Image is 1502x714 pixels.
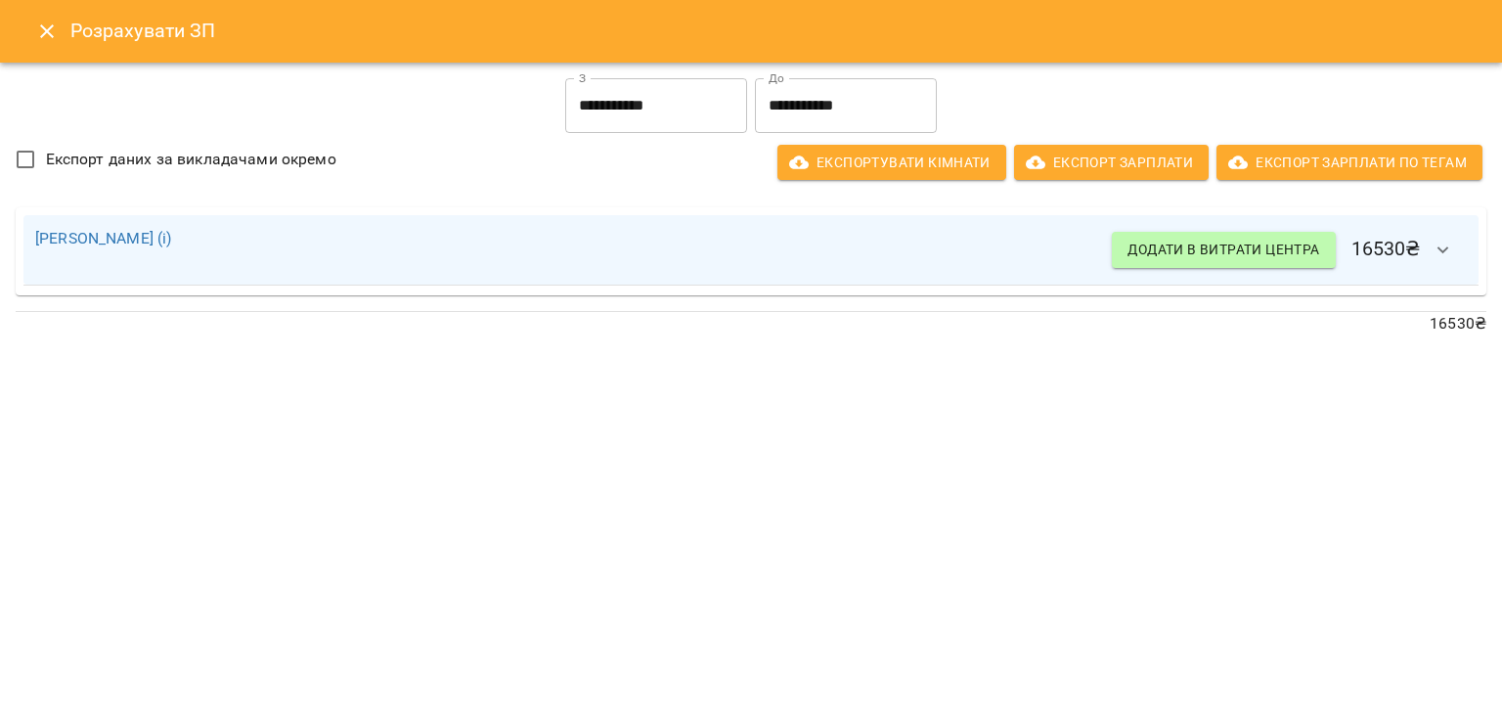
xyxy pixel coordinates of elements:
[1216,145,1482,180] button: Експорт Зарплати по тегам
[777,145,1006,180] button: Експортувати кімнати
[16,312,1486,335] p: 16530 ₴
[793,151,991,174] span: Експортувати кімнати
[1014,145,1209,180] button: Експорт Зарплати
[1232,151,1467,174] span: Експорт Зарплати по тегам
[46,148,336,171] span: Експорт даних за викладачами окремо
[35,229,172,247] a: [PERSON_NAME] (і)
[1112,232,1335,267] button: Додати в витрати центра
[70,16,1479,46] h6: Розрахувати ЗП
[1127,238,1319,261] span: Додати в витрати центра
[23,8,70,55] button: Close
[1112,227,1467,274] h6: 16530 ₴
[1030,151,1193,174] span: Експорт Зарплати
